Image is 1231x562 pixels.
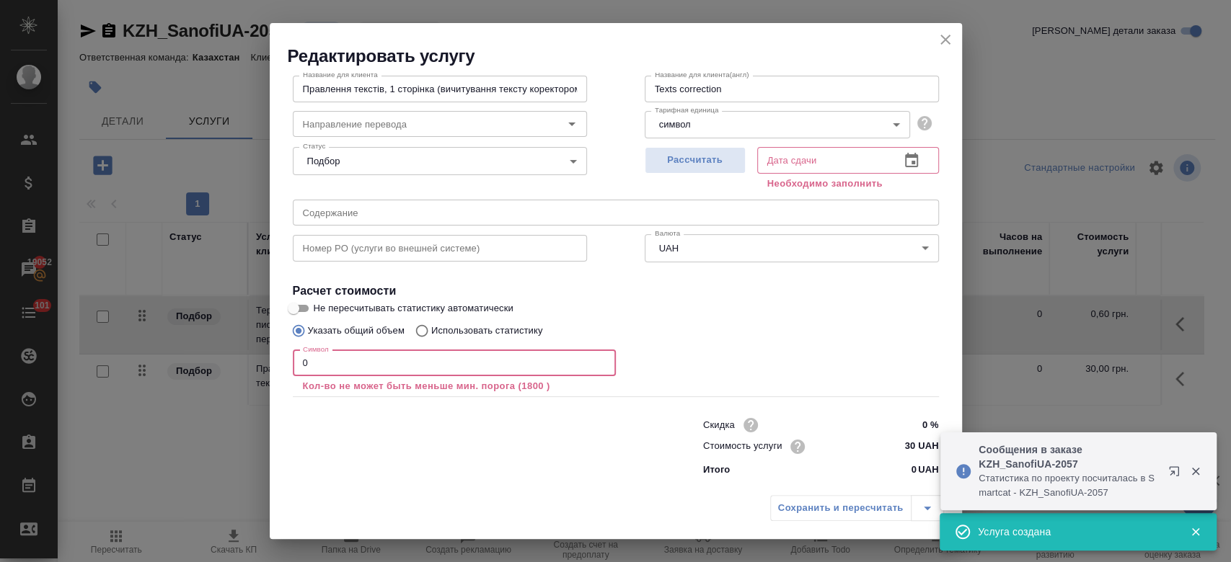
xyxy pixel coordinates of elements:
h2: Редактировать услугу [288,45,962,68]
button: Открыть в новой вкладке [1160,457,1194,491]
div: split button [770,495,944,521]
p: Скидка [703,418,735,432]
span: Не пересчитывать статистику автоматически [314,301,513,316]
p: Использовать статистику [431,324,543,338]
button: Закрыть [1181,465,1210,478]
div: UAH [645,234,939,262]
button: UAH [655,242,683,254]
p: 0 [912,463,917,477]
div: Подбор [293,147,587,174]
p: Cтатистика по проекту посчиталась в Smartcat - KZH_SanofiUA-2057 [979,471,1159,500]
button: close [935,29,956,50]
p: Необходимо заполнить [767,177,929,191]
p: Кол-во не может быть меньше мин. порога (1800 ) [303,379,606,393]
button: Open [562,114,582,134]
p: Итого [703,463,730,477]
button: Рассчитать [645,147,746,174]
span: Рассчитать [653,152,738,169]
button: Подбор [303,155,345,167]
input: ✎ Введи что-нибудь [884,414,938,435]
p: Стоимость услуги [703,439,782,453]
button: символ [655,118,695,130]
button: Закрыть [1181,525,1210,538]
p: UAH [918,463,939,477]
div: символ [645,111,910,138]
p: Указать общий объем [308,324,405,338]
h4: Расчет стоимости [293,282,939,300]
div: Услуга создана [978,525,1168,539]
p: Сообщения в заказе KZH_SanofiUA-2057 [979,442,1159,471]
input: ✎ Введи что-нибудь [884,436,938,457]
